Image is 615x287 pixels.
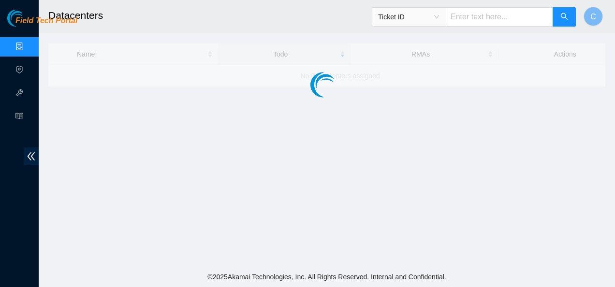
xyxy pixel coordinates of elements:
span: C [590,11,596,23]
img: Akamai Technologies [7,10,49,27]
a: Akamai TechnologiesField Tech Portal [7,17,77,30]
footer: © 2025 Akamai Technologies, Inc. All Rights Reserved. Internal and Confidential. [39,267,615,287]
input: Enter text here... [445,7,553,27]
span: Ticket ID [378,10,439,24]
span: Field Tech Portal [15,16,77,26]
span: double-left [24,147,39,165]
button: C [584,7,603,26]
span: read [15,108,23,127]
button: search [553,7,576,27]
span: search [560,13,568,22]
